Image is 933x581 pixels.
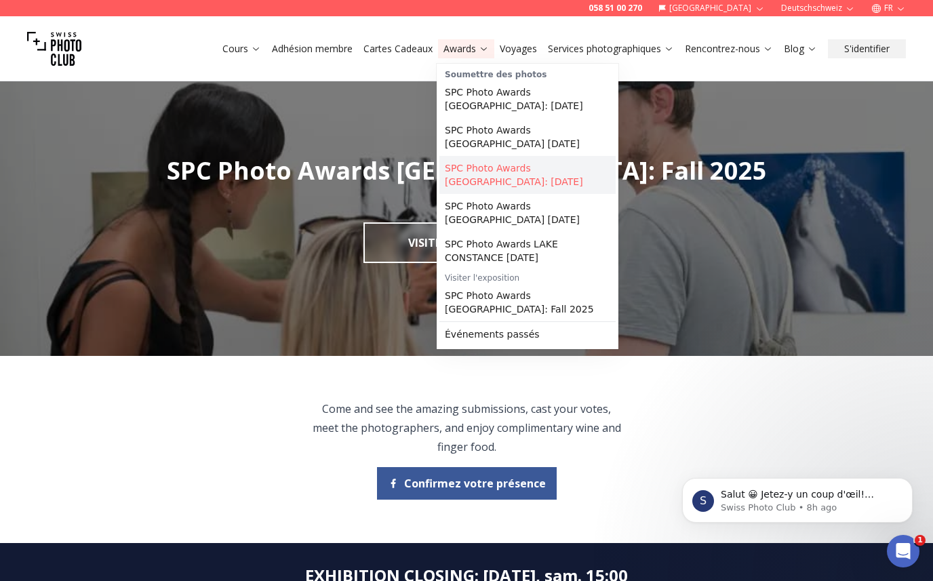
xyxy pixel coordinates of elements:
[548,42,674,56] a: Services photographiques
[312,399,622,456] p: Come and see the amazing submissions, cast your votes, meet the photographers, and enjoy complime...
[439,80,616,118] a: SPC Photo Awards [GEOGRAPHIC_DATA]: [DATE]
[500,42,537,56] a: Voyages
[439,194,616,232] a: SPC Photo Awards [GEOGRAPHIC_DATA] [DATE]
[439,232,616,270] a: SPC Photo Awards LAKE CONSTANCE [DATE]
[404,475,546,492] span: Confirmez votre présence
[439,156,616,194] a: SPC Photo Awards [GEOGRAPHIC_DATA]: [DATE]
[377,467,557,500] button: Confirmez votre présence
[266,39,358,58] button: Adhésion membre
[217,39,266,58] button: Cours
[784,42,817,56] a: Blog
[439,270,616,283] div: Visiter l'exposition
[778,39,822,58] button: Blog
[887,535,919,567] iframe: Intercom live chat
[439,66,616,80] div: Soumettre des photos
[494,39,542,58] button: Voyages
[542,39,679,58] button: Services photographiques
[685,42,773,56] a: Rencontrez-nous
[679,39,778,58] button: Rencontrez-nous
[439,322,616,346] a: Événements passés
[363,42,433,56] a: Cartes Cadeaux
[439,118,616,156] a: SPC Photo Awards [GEOGRAPHIC_DATA] [DATE]
[27,22,81,76] img: Swiss photo club
[439,283,616,321] a: SPC Photo Awards [GEOGRAPHIC_DATA]: Fall 2025
[222,42,261,56] a: Cours
[443,42,489,56] a: Awards
[662,449,933,544] iframe: Intercom notifications message
[915,535,926,546] span: 1
[272,42,353,56] a: Adhésion membre
[363,222,570,263] a: Visiter l'exposition
[589,3,642,14] a: 058 51 00 270
[358,39,438,58] button: Cartes Cadeaux
[828,39,906,58] button: S'identifier
[438,39,494,58] button: Awards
